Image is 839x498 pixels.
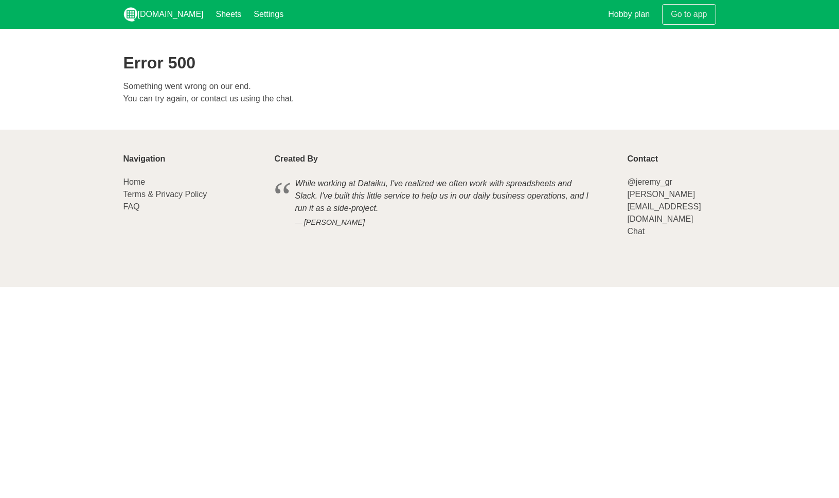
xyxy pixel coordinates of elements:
p: Created By [275,154,615,164]
blockquote: While working at Dataiku, I've realized we often work with spreadsheets and Slack. I've built thi... [275,176,615,230]
a: Terms & Privacy Policy [123,190,207,199]
a: Go to app [662,4,716,25]
p: Navigation [123,154,262,164]
a: Chat [627,227,645,236]
cite: [PERSON_NAME] [295,217,595,228]
a: Home [123,177,146,186]
a: FAQ [123,202,140,211]
h1: Error 500 [123,54,716,72]
p: Something went wrong on our end. You can try again, or contact us using the chat. [123,80,716,105]
a: @jeremy_gr [627,177,672,186]
img: logo_v2_white.png [123,7,138,22]
a: [PERSON_NAME][EMAIL_ADDRESS][DOMAIN_NAME] [627,190,701,223]
p: Contact [627,154,716,164]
